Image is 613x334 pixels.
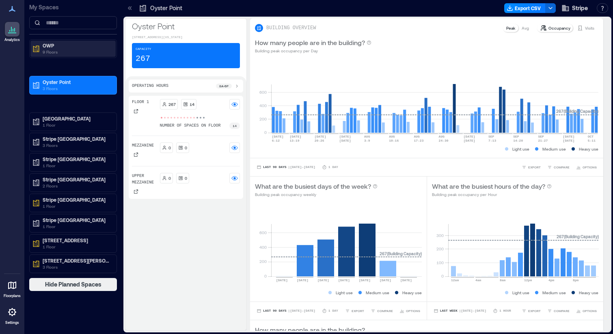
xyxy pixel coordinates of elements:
tspan: 200 [259,116,267,121]
p: 14 [190,101,194,108]
text: 20-26 [315,139,324,142]
text: 8am [500,278,506,282]
span: OPTIONS [406,308,420,313]
text: SEP [488,135,494,138]
text: [DATE] [563,139,575,142]
text: 10-16 [389,139,399,142]
button: EXPORT [520,307,542,315]
text: [DATE] [339,139,351,142]
button: Hide Planned Spaces [29,278,117,291]
p: Floor 1 [132,99,149,106]
a: Settings [2,302,22,328]
p: 3 Floors [43,142,111,149]
tspan: 600 [259,90,267,95]
p: 1 Floor [43,243,111,250]
p: Oyster Point [150,4,182,12]
p: 14 [233,123,237,128]
p: Building peak occupancy per Hour [432,191,552,198]
p: 267 [136,53,150,65]
p: What are the busiest hours of the day? [432,181,545,191]
p: Visits [585,25,594,31]
p: Medium use [542,146,566,152]
text: [DATE] [297,278,309,282]
p: [STREET_ADDRESS] [43,237,111,243]
p: 0 [185,144,187,151]
text: 12pm [524,278,532,282]
text: [DATE] [272,135,284,138]
p: Building peak occupancy weekly [255,191,378,198]
tspan: 200 [259,259,267,264]
p: Medium use [366,289,389,296]
text: 5-11 [588,139,596,142]
p: 1 Hour [499,308,511,313]
p: What are the busiest days of the week? [255,181,371,191]
text: [DATE] [276,278,288,282]
tspan: 400 [259,245,267,250]
p: [GEOGRAPHIC_DATA] [43,115,111,122]
p: Stripe [GEOGRAPHIC_DATA] [43,217,111,223]
tspan: 200 [436,246,443,251]
button: COMPARE [546,163,571,171]
p: BUILDING OVERVIEW [266,25,316,31]
span: EXPORT [352,308,364,313]
text: 13-19 [289,139,299,142]
span: Hide Planned Spaces [45,280,101,289]
p: 9 Floors [43,49,111,55]
p: 3 Floors [43,85,111,92]
text: [DATE] [400,278,412,282]
p: 0 [168,144,171,151]
p: How many people are in the building? [255,38,365,47]
text: [DATE] [315,135,326,138]
p: 8a - 6p [219,84,229,88]
text: [DATE] [359,278,371,282]
span: Stripe [572,4,588,12]
span: COMPARE [554,308,570,313]
p: 2 Floors [43,183,111,189]
p: 3 Floors [43,264,111,270]
text: [DATE] [338,278,350,282]
p: 0 [168,175,171,181]
p: 1 Floor [43,162,111,169]
p: Occupancy [548,25,570,31]
a: Analytics [2,19,22,45]
button: OPTIONS [574,307,598,315]
text: AUG [439,135,445,138]
text: 3-9 [364,139,370,142]
p: [STREET_ADDRESS][US_STATE] [132,35,240,40]
text: OCT [588,135,594,138]
text: SEP [513,135,519,138]
text: 8pm [573,278,579,282]
text: [DATE] [289,135,301,138]
tspan: 0 [441,274,443,278]
span: EXPORT [528,308,541,313]
text: 24-30 [439,139,449,142]
p: Medium use [542,289,566,296]
text: 12am [451,278,459,282]
text: SEP [538,135,544,138]
text: AUG [364,135,370,138]
text: AUG [389,135,395,138]
text: 4am [475,278,481,282]
text: [DATE] [563,135,575,138]
p: OWP [43,42,111,49]
tspan: 300 [436,233,443,238]
button: Export CSV [504,3,546,13]
button: Stripe [559,2,590,15]
p: 1 Floor [43,203,111,209]
text: 6-12 [272,139,280,142]
p: Avg [522,25,529,31]
span: COMPARE [554,165,570,170]
text: [DATE] [464,135,475,138]
button: Last Week |[DATE]-[DATE] [432,307,488,315]
span: COMPARE [377,308,393,313]
text: 17-23 [414,139,423,142]
p: 1 Floor [43,223,111,230]
button: Last 90 Days |[DATE]-[DATE] [255,307,317,315]
text: 14-20 [513,139,523,142]
p: Light use [336,289,353,296]
p: Oyster Point [132,20,240,32]
p: Settings [5,320,19,325]
p: Light use [512,146,529,152]
p: Stripe [GEOGRAPHIC_DATA] [43,156,111,162]
tspan: 0 [264,130,267,135]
